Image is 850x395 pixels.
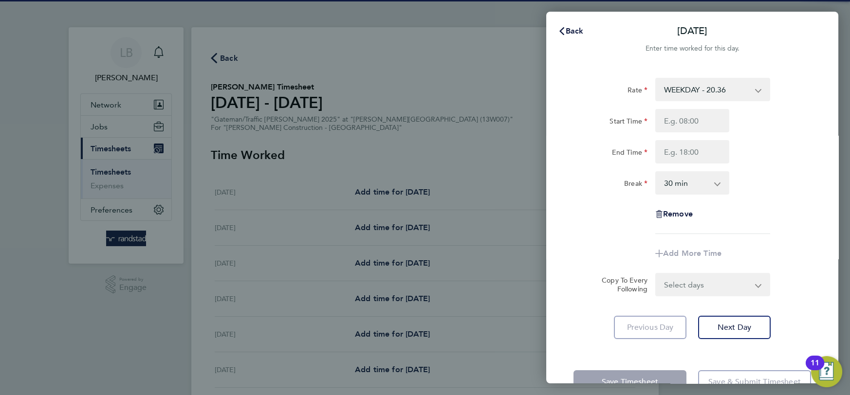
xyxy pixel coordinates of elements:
div: Enter time worked for this day. [546,43,838,54]
label: Copy To Every Following [594,276,647,293]
input: E.g. 18:00 [655,140,729,163]
button: Open Resource Center, 11 new notifications [811,356,842,387]
span: Back [566,26,584,36]
div: 11 [811,363,819,376]
button: Remove [655,210,693,218]
label: Rate [628,86,647,97]
span: Next Day [718,323,751,332]
label: Start Time [610,117,647,128]
button: Next Day [698,316,771,339]
p: [DATE] [677,24,707,38]
label: End Time [612,148,647,160]
input: E.g. 08:00 [655,109,729,132]
span: Remove [663,209,693,218]
label: Break [624,179,647,191]
button: Back [548,21,593,41]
